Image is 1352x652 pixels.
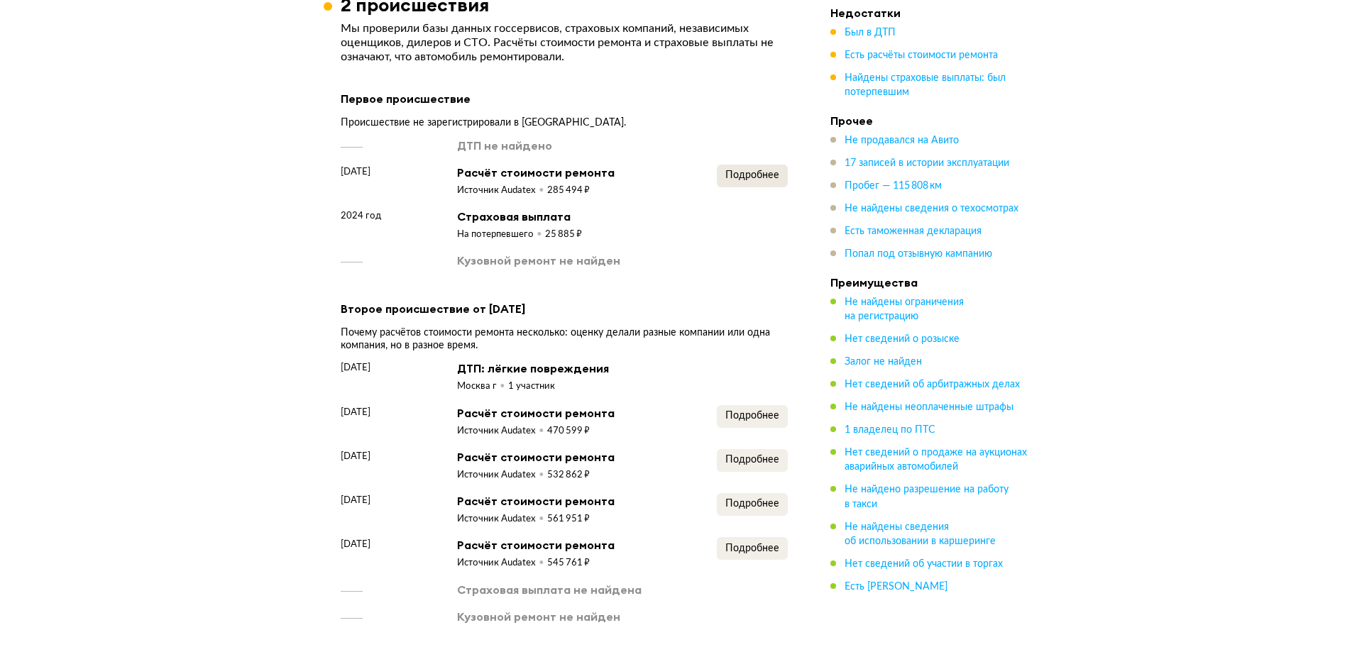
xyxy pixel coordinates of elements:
[341,89,788,108] div: Первое происшествие
[830,6,1029,20] h4: Недостатки
[457,449,615,465] div: Расчёт стоимости ремонта
[457,253,620,268] div: Кузовной ремонт не найден
[845,226,982,236] span: Есть таможенная декларация
[725,543,779,553] span: Подробнее
[341,493,370,507] span: [DATE]
[341,209,381,223] span: 2024 год
[457,380,508,393] div: Москва г
[725,170,779,180] span: Подробнее
[845,249,992,259] span: Попал под отзывную кампанию
[341,537,370,551] span: [DATE]
[341,326,788,352] div: Почему расчётов стоимости ремонта несколько: оценку делали разные компании или одна компания, но ...
[717,537,788,560] button: Подробнее
[717,449,788,472] button: Подробнее
[717,165,788,187] button: Подробнее
[547,425,590,438] div: 470 599 ₽
[845,521,996,546] span: Не найдены сведения об использовании в каршеринге
[547,557,590,570] div: 545 761 ₽
[845,158,1009,168] span: 17 записей в истории эксплуатации
[457,228,545,241] div: На потерпевшего
[845,181,942,191] span: Пробег — 115 808 км
[457,184,547,197] div: Источник Audatex
[547,184,590,197] div: 285 494 ₽
[457,557,547,570] div: Источник Audatex
[457,513,547,526] div: Источник Audatex
[830,114,1029,128] h4: Прочее
[845,297,964,321] span: Не найдены ограничения на регистрацию
[845,425,935,435] span: 1 владелец по ПТС
[845,28,896,38] span: Был в ДТП
[725,455,779,465] span: Подробнее
[845,357,922,367] span: Залог не найден
[725,411,779,421] span: Подробнее
[508,380,555,393] div: 1 участник
[457,405,615,421] div: Расчёт стоимости ремонта
[830,275,1029,289] h4: Преимущества
[845,136,959,145] span: Не продавался на Авито
[457,582,642,597] div: Страховая выплата не найдена
[341,116,788,129] div: Происшествие не зарегистрировали в [GEOGRAPHIC_DATA].
[845,334,960,344] span: Нет сведений о розыске
[457,609,620,624] div: Кузовной ремонт не найден
[845,581,947,591] span: Есть [PERSON_NAME]
[341,405,370,419] span: [DATE]
[845,558,1003,568] span: Нет сведений об участии в торгах
[845,485,1008,509] span: Не найдено разрешение на работу в такси
[341,299,788,318] div: Второе происшествие от [DATE]
[725,499,779,509] span: Подробнее
[845,448,1027,472] span: Нет сведений о продаже на аукционах аварийных автомобилей
[457,138,552,153] div: ДТП не найдено
[457,493,615,509] div: Расчёт стоимости ремонта
[845,402,1013,412] span: Не найдены неоплаченные штрафы
[341,165,370,179] span: [DATE]
[845,380,1020,389] span: Нет сведений об арбитражных делах
[457,209,582,224] div: Страховая выплата
[457,360,609,376] div: ДТП: лёгкие повреждения
[545,228,582,241] div: 25 885 ₽
[341,21,788,64] p: Мы проверили базы данных госсервисов, страховых компаний, независимых оценщиков, дилеров и СТО. Р...
[845,204,1018,214] span: Не найдены сведения о техосмотрах
[845,50,998,60] span: Есть расчёты стоимости ремонта
[457,425,547,438] div: Источник Audatex
[547,513,590,526] div: 561 951 ₽
[457,469,547,482] div: Источник Audatex
[457,537,615,553] div: Расчёт стоимости ремонта
[717,405,788,428] button: Подробнее
[845,73,1006,97] span: Найдены страховые выплаты: был потерпевшим
[547,469,590,482] div: 532 862 ₽
[457,165,615,180] div: Расчёт стоимости ремонта
[341,449,370,463] span: [DATE]
[341,360,370,375] span: [DATE]
[717,493,788,516] button: Подробнее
